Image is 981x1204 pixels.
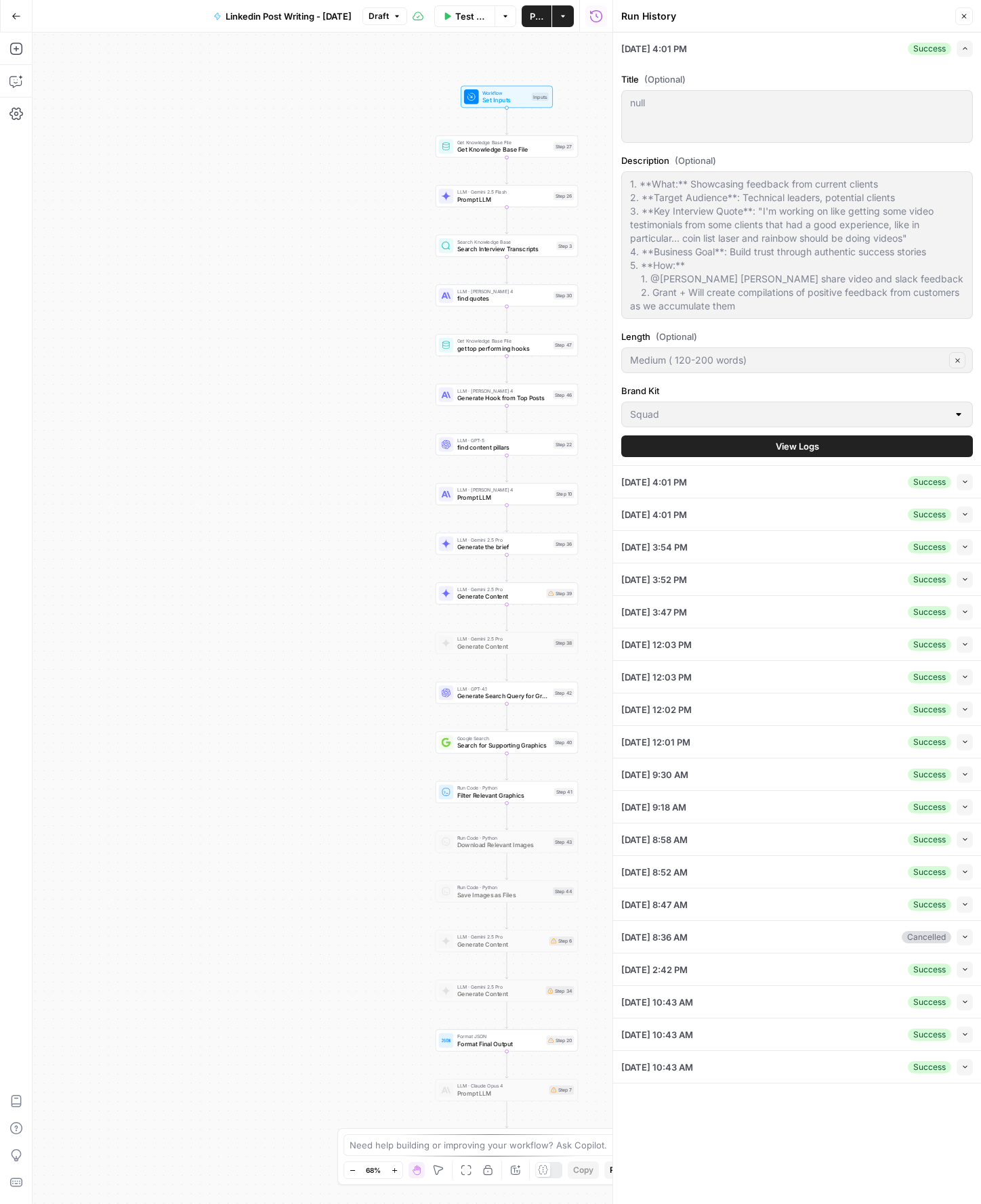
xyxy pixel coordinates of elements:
button: Draft [362,7,407,25]
button: Copy [568,1161,599,1179]
span: Workflow [482,89,528,96]
span: LLM · [PERSON_NAME] 4 [457,387,549,394]
g: Edge from step_47 to step_46 [505,356,508,383]
span: View Logs [776,439,819,453]
span: Run Code · Python [457,834,549,841]
span: (Optional) [675,154,716,167]
button: View Logs [621,435,973,457]
span: [DATE] 8:52 AM [621,865,688,879]
div: Success [908,801,951,813]
span: [DATE] 12:03 PM [621,670,692,684]
div: Success [908,1029,951,1041]
g: Edge from step_26 to step_3 [505,207,508,234]
div: Step 10 [555,490,575,498]
span: Generate Hook from Top Posts [457,393,549,403]
div: LLM · [PERSON_NAME] 4find quotesStep 30 [436,284,579,307]
span: Search Interview Transcripts [457,244,553,254]
g: Edge from step_40 to step_41 [505,754,508,780]
label: Brand Kit [621,384,973,397]
span: [DATE] 2:42 PM [621,963,688,976]
div: LLM · GPT-5find content pillarsStep 22 [436,433,579,456]
span: Download Relevant Images [457,840,549,850]
g: Edge from step_39 to step_38 [505,605,508,631]
span: get top performing hooks [457,344,549,353]
g: Edge from step_42 to step_40 [505,704,508,730]
div: Success [908,866,951,878]
div: Success [908,574,951,586]
span: Draft [369,10,389,22]
span: Prompt LLM [457,493,551,502]
span: Get Knowledge Base File [457,145,550,154]
span: [DATE] 4:01 PM [621,475,687,489]
span: Generate the brief [457,542,550,552]
span: [DATE] 3:47 PM [621,605,687,619]
div: Cancelled [902,931,951,943]
g: Edge from step_10 to step_36 [505,505,508,532]
div: Get Knowledge Base FileGet Knowledge Base FileStep 27 [436,135,579,158]
div: LLM · Gemini 2.5 FlashPrompt LLMStep 26 [436,185,579,207]
g: Edge from step_27 to step_26 [505,158,508,184]
textarea: 1. **What:** Showcasing feedback from current clients 2. **Target Audience**: Technical leaders, ... [630,177,964,313]
span: LLM · Gemini 2.5 Pro [457,536,550,543]
span: [DATE] 4:01 PM [621,508,687,521]
span: LLM · Gemini 2.5 Pro [457,635,550,643]
span: Format JSON [457,1033,543,1040]
button: Publish [522,5,551,27]
div: Google SearchSearch for Supporting GraphicsStep 40 [436,731,579,754]
span: Search Knowledge Base [457,238,553,245]
span: [DATE] 3:54 PM [621,540,688,554]
g: Edge from step_41 to step_43 [505,803,508,830]
div: Step 27 [554,142,574,150]
div: Step 47 [554,341,575,349]
span: Generate Search Query for Graphics [457,691,549,701]
span: Generate Content [457,592,543,601]
span: Set Inputs [482,95,528,105]
div: Step 6 [549,937,574,946]
div: Step 34 [546,986,574,995]
label: Description [621,154,973,167]
div: Run Code · PythonSave Images as FilesStep 44 [436,880,579,903]
span: [DATE] 10:43 AM [621,1028,693,1041]
span: (Optional) [656,330,697,343]
g: Edge from step_46 to step_22 [505,406,508,432]
span: (Optional) [644,72,686,86]
div: Success [908,899,951,911]
span: Publish [530,9,543,23]
g: Edge from step_3 to step_30 [505,257,508,283]
div: Success [908,704,951,716]
div: Get Knowledge Base Fileget top performing hooksStep 47 [436,334,579,356]
g: Edge from step_38 to step_42 [505,654,508,681]
span: [DATE] 12:01 PM [621,735,690,749]
span: find quotes [457,294,550,303]
span: Prompt LLM [457,195,550,205]
span: [DATE] 12:03 PM [621,638,692,651]
span: Get Knowledge Base File [457,139,550,146]
button: Linkedin Post Writing - [DATE] [205,5,360,27]
span: LLM · GPT-4.1 [457,685,549,692]
span: [DATE] 9:30 AM [621,768,688,781]
div: LLM · Gemini 2.5 ProGenerate ContentStep 6 [436,930,579,952]
div: Step 20 [546,1036,574,1046]
div: Step 39 [546,589,574,599]
div: Success [908,964,951,976]
div: LLM · Gemini 2.5 ProGenerate the briefStep 36 [436,533,579,555]
span: [DATE] 3:52 PM [621,573,687,586]
div: Step 22 [554,440,574,448]
span: Search for Supporting Graphics [457,741,549,750]
div: Success [908,43,951,55]
span: Get Knowledge Base File [457,337,549,345]
span: [DATE] 10:43 AM [621,995,693,1009]
span: LLM · Gemini 2.5 Flash [457,188,550,196]
input: Medium ( 120-200 words) [630,353,945,367]
span: Linkedin Post Writing - [DATE] [226,9,352,23]
div: Step 3 [556,242,574,250]
g: Edge from step_34 to step_20 [505,1002,508,1028]
span: LLM · [PERSON_NAME] 4 [457,486,551,494]
div: LLM · Gemini 2.5 ProGenerate ContentStep 39 [436,582,579,605]
g: Edge from step_30 to step_47 [505,307,508,333]
span: [DATE] 8:58 AM [621,833,688,846]
div: Success [908,1061,951,1073]
label: Title [621,72,973,86]
div: LLM · GPT-4.1Generate Search Query for GraphicsStep 42 [436,682,579,704]
span: [DATE] 8:36 AM [621,930,688,944]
